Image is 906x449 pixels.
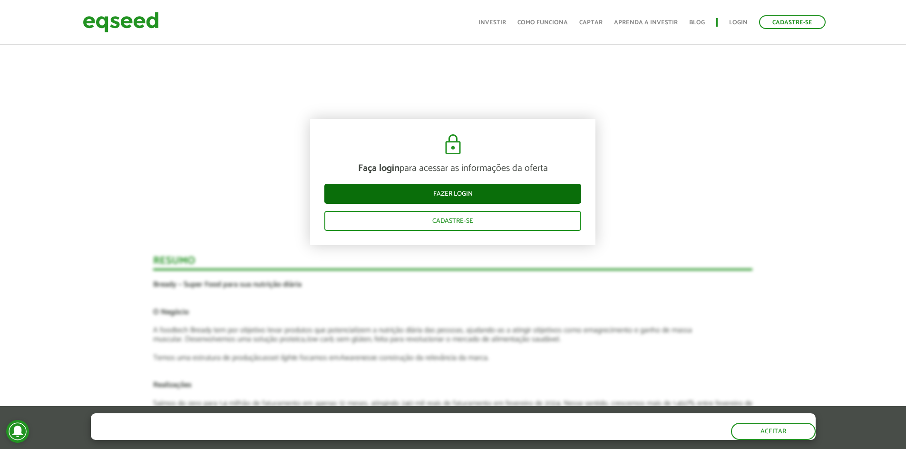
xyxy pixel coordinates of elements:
a: Cadastre-se [324,211,581,231]
p: Ao clicar em "aceitar", você aceita nossa . [91,430,435,439]
strong: Faça login [358,160,399,176]
img: EqSeed [83,10,159,35]
a: Como funciona [517,20,568,26]
a: Aprenda a investir [614,20,678,26]
p: para acessar as informações da oferta [324,163,581,174]
a: Login [729,20,748,26]
button: Aceitar [731,423,816,440]
a: Blog [689,20,705,26]
a: Captar [579,20,603,26]
a: Fazer login [324,184,581,204]
a: política de privacidade e de cookies [216,431,326,439]
a: Cadastre-se [759,15,826,29]
h5: O site da EqSeed utiliza cookies para melhorar sua navegação. [91,413,435,428]
a: Investir [478,20,506,26]
img: cadeado.svg [441,133,465,156]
